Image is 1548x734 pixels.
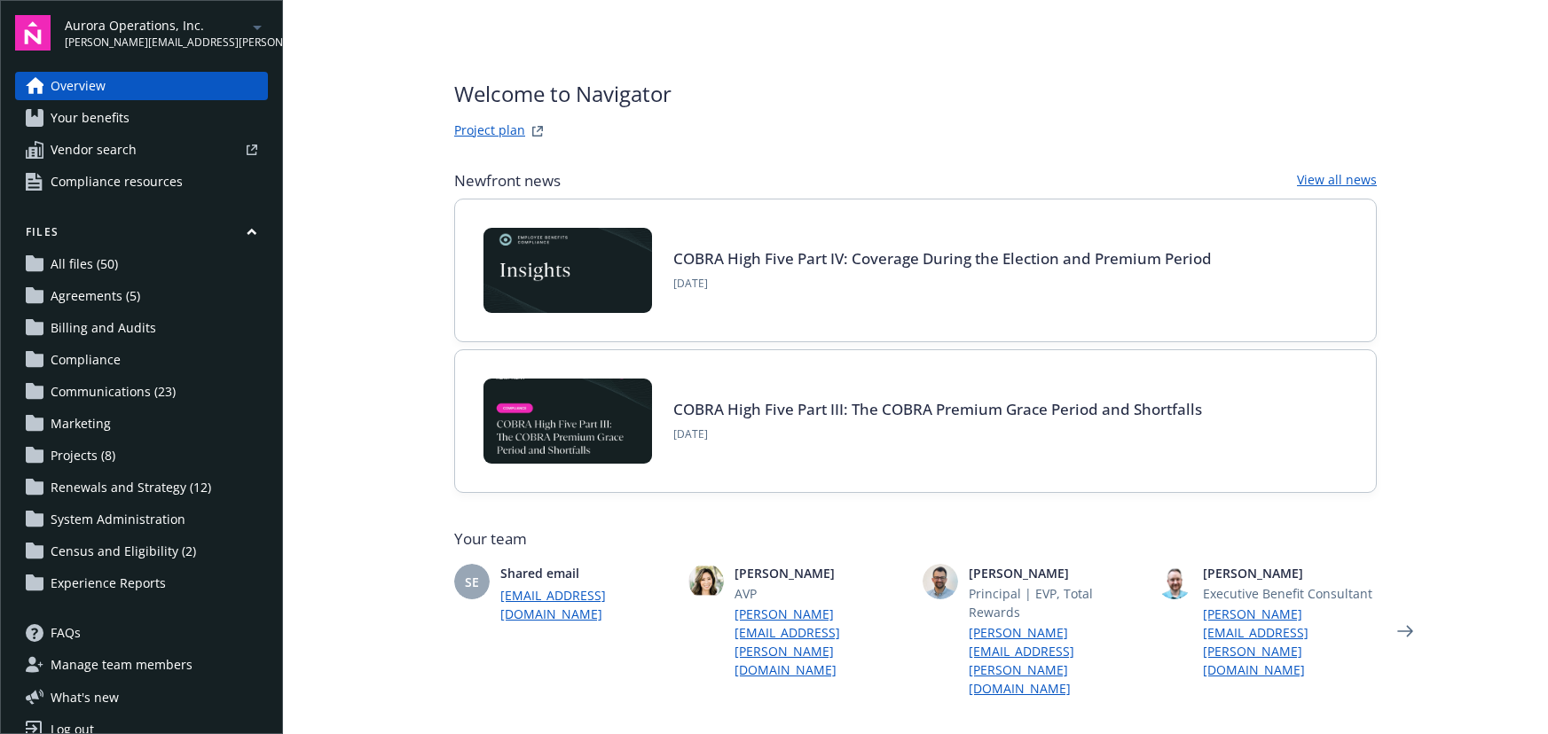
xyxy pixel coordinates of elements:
[15,72,268,100] a: Overview
[51,473,211,502] span: Renewals and Strategy (12)
[15,505,268,534] a: System Administration
[51,619,81,647] span: FAQs
[51,378,176,406] span: Communications (23)
[15,104,268,132] a: Your benefits
[454,170,561,191] span: Newfront news
[15,346,268,374] a: Compliance
[15,619,268,647] a: FAQs
[51,688,119,707] span: What ' s new
[51,104,130,132] span: Your benefits
[454,528,1377,550] span: Your team
[15,688,147,707] button: What's new
[15,15,51,51] img: navigator-logo.svg
[51,250,118,278] span: All files (50)
[527,121,548,142] a: projectPlanWebsite
[15,282,268,310] a: Agreements (5)
[51,441,115,470] span: Projects (8)
[15,569,268,597] a: Experience Reports
[673,426,1202,442] span: [DATE]
[65,16,247,35] span: Aurora Operations, Inc.
[923,564,958,599] img: photo
[969,623,1143,698] a: [PERSON_NAME][EMAIL_ADDRESS][PERSON_NAME][DOMAIN_NAME]
[51,537,196,566] span: Census and Eligibility (2)
[15,378,268,406] a: Communications (23)
[51,410,111,438] span: Marketing
[483,228,652,313] img: Card Image - EB Compliance Insights.png
[65,15,268,51] button: Aurora Operations, Inc.[PERSON_NAME][EMAIL_ADDRESS][PERSON_NAME][DOMAIN_NAME]arrowDropDown
[465,573,479,591] span: SE
[500,586,674,623] a: [EMAIL_ADDRESS][DOMAIN_NAME]
[51,168,183,196] span: Compliance resources
[65,35,247,51] span: [PERSON_NAME][EMAIL_ADDRESS][PERSON_NAME][DOMAIN_NAME]
[454,121,525,142] a: Project plan
[454,78,672,110] span: Welcome to Navigator
[51,282,140,310] span: Agreements (5)
[15,473,268,502] a: Renewals and Strategy (12)
[15,168,268,196] a: Compliance resources
[735,564,908,582] span: [PERSON_NAME]
[1157,564,1192,599] img: photo
[51,569,166,597] span: Experience Reports
[1391,617,1419,645] a: Next
[51,136,137,164] span: Vendor search
[673,248,1212,269] a: COBRA High Five Part IV: Coverage During the Election and Premium Period
[51,72,106,100] span: Overview
[969,564,1143,582] span: [PERSON_NAME]
[1203,584,1377,603] span: Executive Benefit Consultant
[1203,564,1377,582] span: [PERSON_NAME]
[969,584,1143,621] span: Principal | EVP, Total Rewards
[51,346,121,374] span: Compliance
[51,505,185,534] span: System Administration
[1297,170,1377,191] a: View all news
[15,410,268,438] a: Marketing
[15,136,268,164] a: Vendor search
[51,314,156,342] span: Billing and Audits
[247,16,268,37] a: arrowDropDown
[735,605,908,679] a: [PERSON_NAME][EMAIL_ADDRESS][PERSON_NAME][DOMAIN_NAME]
[735,584,908,603] span: AVP
[15,224,268,246] button: Files
[15,314,268,342] a: Billing and Audits
[688,564,724,599] img: photo
[15,651,268,679] a: Manage team members
[500,564,674,582] span: Shared email
[15,441,268,470] a: Projects (8)
[15,537,268,566] a: Census and Eligibility (2)
[483,379,652,464] img: BLOG-Card Image - Compliance - COBRA High Five Pt 3 - 09-03-25.jpg
[1203,605,1377,679] a: [PERSON_NAME][EMAIL_ADDRESS][PERSON_NAME][DOMAIN_NAME]
[673,399,1202,419] a: COBRA High Five Part III: The COBRA Premium Grace Period and Shortfalls
[673,276,1212,292] span: [DATE]
[51,651,193,679] span: Manage team members
[15,250,268,278] a: All files (50)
